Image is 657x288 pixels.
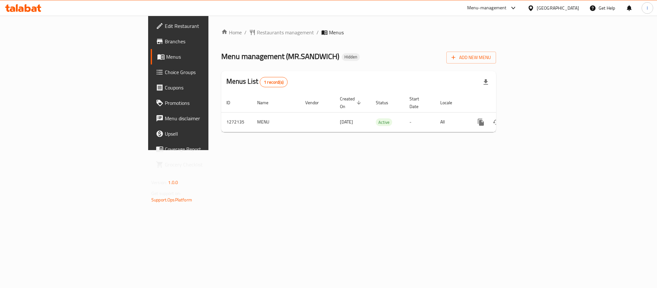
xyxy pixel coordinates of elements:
[168,178,178,187] span: 1.0.0
[260,79,287,85] span: 1 record(s)
[165,114,253,122] span: Menu disclaimer
[478,74,493,90] div: Export file
[151,126,258,141] a: Upsell
[166,53,253,61] span: Menus
[647,4,648,12] span: I
[151,49,258,64] a: Menus
[342,54,360,60] span: Hidden
[376,119,392,126] span: Active
[151,196,192,204] a: Support.OpsPlatform
[151,18,258,34] a: Edit Restaurant
[165,38,253,45] span: Branches
[165,161,253,168] span: Grocery Checklist
[446,52,496,64] button: Add New Menu
[316,29,319,36] li: /
[151,64,258,80] a: Choice Groups
[329,29,344,36] span: Menus
[165,84,253,91] span: Coupons
[342,53,360,61] div: Hidden
[435,112,468,132] td: All
[221,93,540,132] table: enhanced table
[257,29,314,36] span: Restaurants management
[537,4,579,12] div: [GEOGRAPHIC_DATA]
[404,112,435,132] td: -
[252,112,300,132] td: MENU
[165,22,253,30] span: Edit Restaurant
[340,95,363,110] span: Created On
[305,99,327,106] span: Vendor
[151,157,258,172] a: Grocery Checklist
[249,29,314,36] a: Restaurants management
[151,189,181,198] span: Get support on:
[226,99,239,106] span: ID
[151,95,258,111] a: Promotions
[151,80,258,95] a: Coupons
[151,111,258,126] a: Menu disclaimer
[340,118,353,126] span: [DATE]
[165,99,253,107] span: Promotions
[376,118,392,126] div: Active
[221,29,496,36] nav: breadcrumb
[226,77,288,87] h2: Menus List
[151,34,258,49] a: Branches
[467,4,507,12] div: Menu-management
[468,93,540,113] th: Actions
[151,178,167,187] span: Version:
[489,114,504,130] button: Change Status
[257,99,277,106] span: Name
[473,114,489,130] button: more
[451,54,491,62] span: Add New Menu
[440,99,460,106] span: Locale
[221,49,339,64] span: Menu management ( MR.SANDWICH )
[260,77,288,87] div: Total records count
[409,95,427,110] span: Start Date
[165,68,253,76] span: Choice Groups
[165,145,253,153] span: Coverage Report
[151,141,258,157] a: Coverage Report
[165,130,253,138] span: Upsell
[376,99,397,106] span: Status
